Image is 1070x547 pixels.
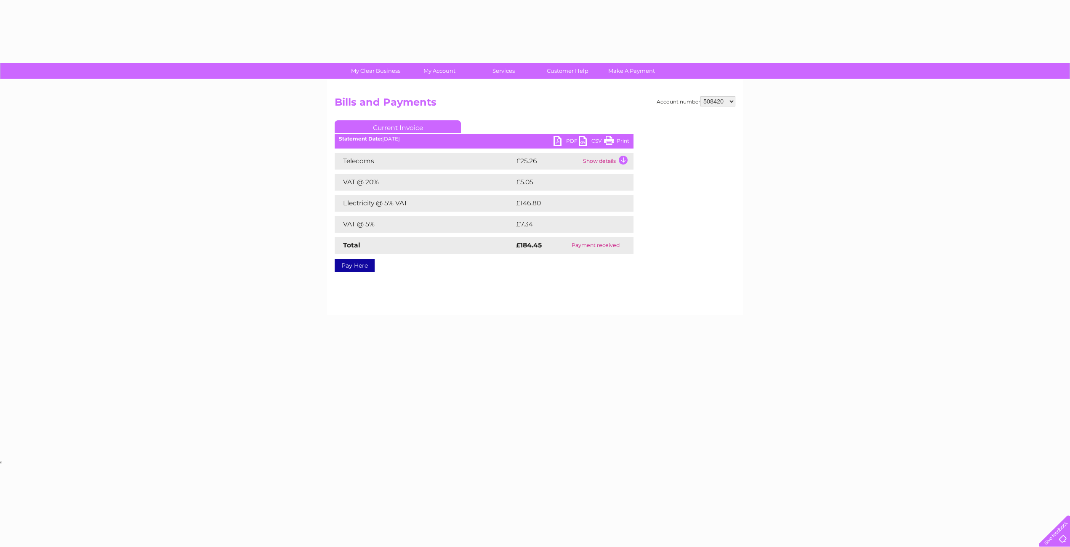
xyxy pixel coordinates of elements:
[335,136,633,142] div: [DATE]
[335,216,514,233] td: VAT @ 5%
[514,195,618,212] td: £146.80
[335,259,375,272] a: Pay Here
[604,136,629,148] a: Print
[335,120,461,133] a: Current Invoice
[514,153,581,170] td: £25.26
[469,63,538,79] a: Services
[343,241,360,249] strong: Total
[335,96,735,112] h2: Bills and Payments
[557,237,633,254] td: Payment received
[579,136,604,148] a: CSV
[335,153,514,170] td: Telecoms
[516,241,542,249] strong: £184.45
[514,216,614,233] td: £7.34
[339,135,382,142] b: Statement Date:
[405,63,474,79] a: My Account
[657,96,735,106] div: Account number
[335,195,514,212] td: Electricity @ 5% VAT
[533,63,602,79] a: Customer Help
[581,153,633,170] td: Show details
[335,174,514,191] td: VAT @ 20%
[341,63,410,79] a: My Clear Business
[514,174,614,191] td: £5.05
[554,136,579,148] a: PDF
[597,63,666,79] a: Make A Payment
